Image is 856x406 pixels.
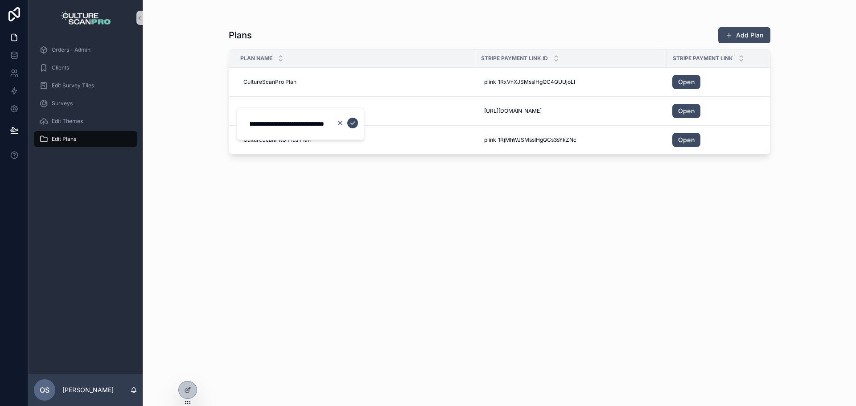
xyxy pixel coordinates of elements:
[484,78,575,86] span: plink_1RxVnXJSMsslHgQC4QUUjoLI
[52,135,76,143] span: Edit Plans
[484,136,576,144] span: plink_1RjMhWJSMsslHgQCs3sYkZNc
[34,95,137,111] a: Surveys
[481,104,662,118] a: [URL][DOMAIN_NAME]
[52,100,73,107] span: Surveys
[34,78,137,94] a: Edit Survey Tiles
[672,104,778,118] a: Open
[481,75,662,89] a: plink_1RxVnXJSMsslHgQC4QUUjoLI
[34,113,137,129] a: Edit Themes
[52,46,91,53] span: Orders - Admin
[481,55,548,62] span: Stripe Payment Link ID
[672,133,700,147] a: Open
[673,55,733,62] span: Stripe Payment Link
[240,55,272,62] span: Plan Name
[52,64,69,71] span: Clients
[34,42,137,58] a: Orders - Admin
[672,133,778,147] a: Open
[52,118,83,125] span: Edit Themes
[61,11,111,25] img: App logo
[29,36,143,159] div: scrollable content
[672,75,700,89] a: Open
[52,82,94,89] span: Edit Survey Tiles
[240,75,470,89] a: CultureScanPro Plan
[40,385,49,395] span: OS
[240,104,470,118] a: CultureScanPRO Plan Initial Launch and 1 more
[484,107,542,115] span: [URL][DOMAIN_NAME]
[243,78,296,86] span: CultureScanPro Plan
[672,104,700,118] a: Open
[229,29,252,41] h1: Plans
[718,27,770,43] button: Add Plan
[672,75,778,89] a: Open
[34,131,137,147] a: Edit Plans
[481,133,662,147] a: plink_1RjMhWJSMsslHgQCs3sYkZNc
[62,385,114,394] p: [PERSON_NAME]
[34,60,137,76] a: Clients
